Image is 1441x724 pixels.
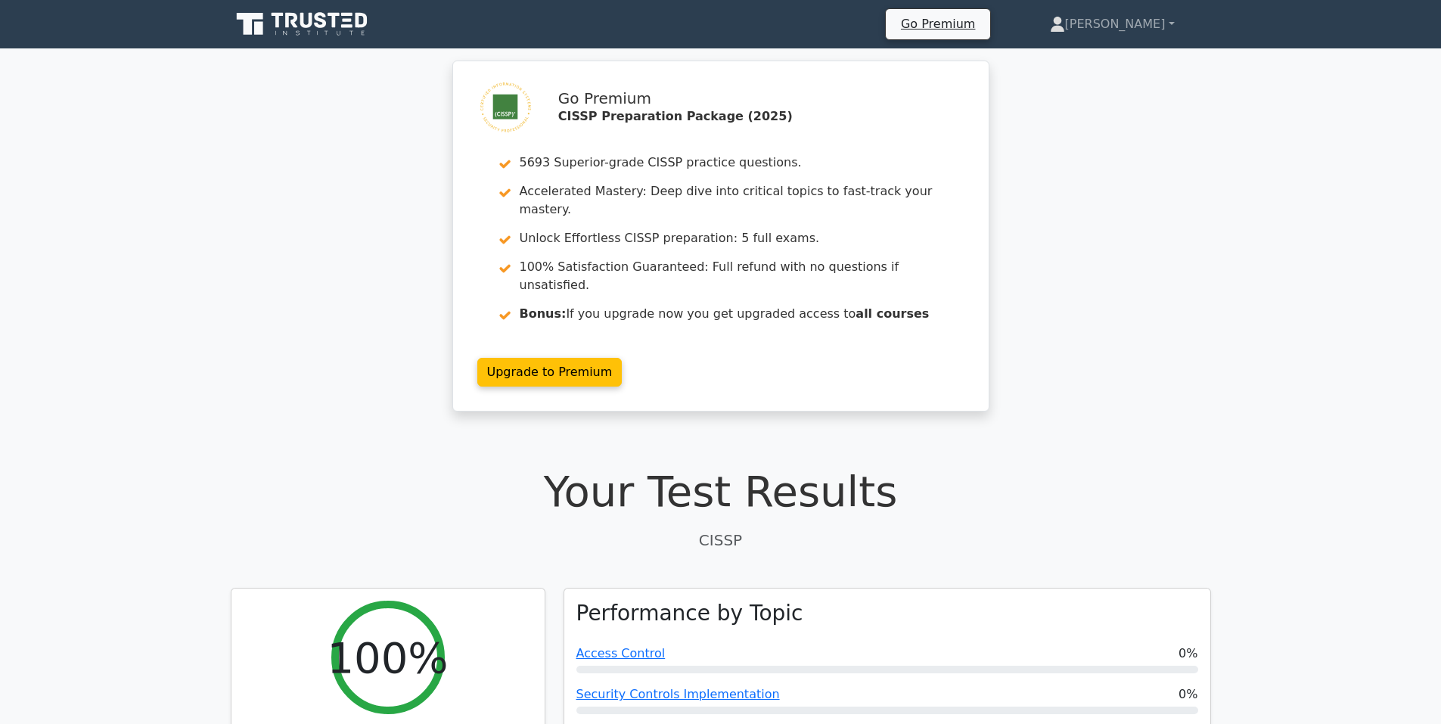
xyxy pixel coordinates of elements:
p: CISSP [231,529,1211,552]
a: Go Premium [892,14,984,34]
a: Upgrade to Premium [477,358,623,387]
a: Access Control [576,646,666,660]
h2: 100% [327,632,448,683]
a: Security Controls Implementation [576,687,780,701]
span: 0% [1179,645,1197,663]
a: [PERSON_NAME] [1014,9,1211,39]
span: 0% [1179,685,1197,704]
h1: Your Test Results [231,466,1211,517]
h3: Performance by Topic [576,601,803,626]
